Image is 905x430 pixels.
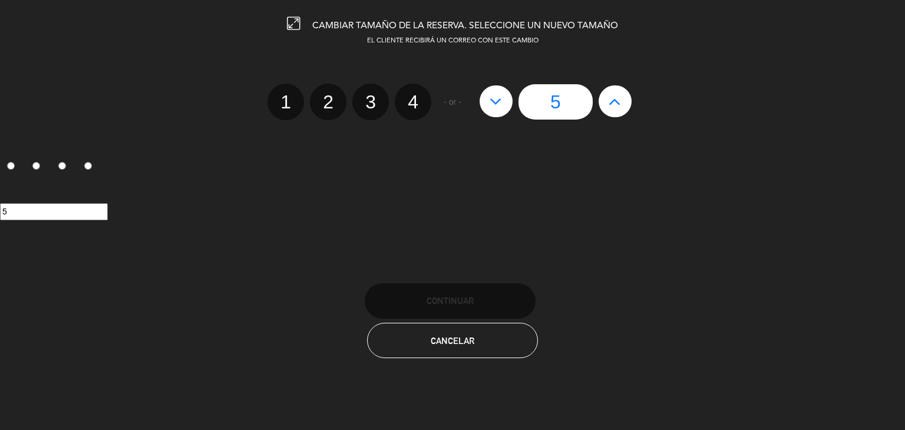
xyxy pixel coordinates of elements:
[427,296,474,306] span: Continuar
[367,323,538,358] button: Cancelar
[26,157,52,177] label: 2
[267,84,304,120] label: 1
[52,157,78,177] label: 3
[84,162,92,170] input: 4
[365,283,536,319] button: Continuar
[431,336,474,346] span: Cancelar
[32,162,40,170] input: 2
[367,38,539,44] span: EL CLIENTE RECIBIRÁ UN CORREO CON ESTE CAMBIO
[444,95,461,109] span: - or -
[58,162,66,170] input: 3
[395,84,431,120] label: 4
[310,84,346,120] label: 2
[77,157,103,177] label: 4
[352,84,389,120] label: 3
[7,162,15,170] input: 1
[312,21,618,31] span: CAMBIAR TAMAÑO DE LA RESERVA. SELECCIONE UN NUEVO TAMAÑO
